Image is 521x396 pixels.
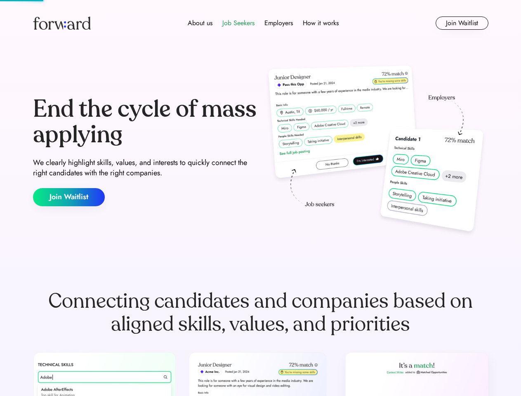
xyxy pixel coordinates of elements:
[33,16,91,30] img: Forward logo
[33,158,257,178] div: We clearly highlight skills, values, and interests to quickly connect the right candidates with t...
[436,16,488,30] button: Join Waitlist
[264,63,488,240] img: hero-image.png
[188,18,212,28] div: About us
[33,290,488,336] div: Connecting candidates and companies based on aligned skills, values, and priorities
[222,18,255,28] div: Job Seekers
[33,97,257,147] div: End the cycle of mass applying
[33,188,105,206] button: Join Waitlist
[264,18,293,28] div: Employers
[303,18,339,28] div: How it works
